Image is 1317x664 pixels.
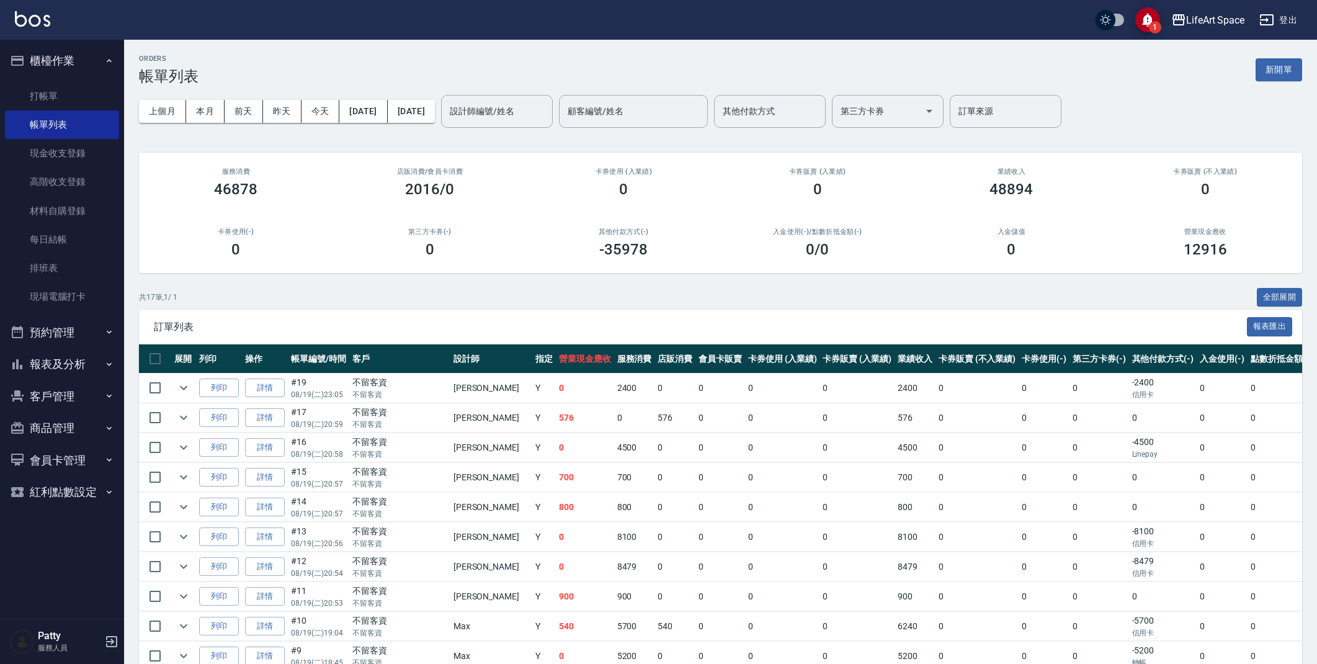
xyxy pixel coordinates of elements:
[291,449,346,460] p: 08/19 (二) 20:58
[5,412,119,444] button: 商品管理
[745,433,820,462] td: 0
[745,582,820,611] td: 0
[5,45,119,77] button: 櫃檯作業
[5,168,119,196] a: 高階收支登錄
[291,598,346,609] p: 08/19 (二) 20:53
[619,181,628,198] h3: 0
[196,344,242,374] th: 列印
[1248,493,1316,522] td: 0
[174,527,193,546] button: expand row
[1019,374,1069,403] td: 0
[450,552,532,581] td: [PERSON_NAME]
[450,523,532,552] td: [PERSON_NAME]
[139,68,199,85] h3: 帳單列表
[199,587,239,606] button: 列印
[352,389,447,400] p: 不留客資
[556,552,614,581] td: 0
[1197,612,1248,641] td: 0
[288,523,349,552] td: #13
[288,463,349,492] td: #15
[1248,463,1316,492] td: 0
[695,403,745,433] td: 0
[929,228,1094,236] h2: 入金儲值
[174,587,193,606] button: expand row
[695,344,745,374] th: 會員卡販賣
[291,478,346,490] p: 08/19 (二) 20:57
[139,100,186,123] button: 上個月
[242,344,288,374] th: 操作
[532,523,556,552] td: Y
[352,406,447,419] div: 不留客資
[1132,449,1194,460] p: Linepay
[288,612,349,641] td: #10
[450,403,532,433] td: [PERSON_NAME]
[614,374,655,403] td: 2400
[695,374,745,403] td: 0
[1019,463,1069,492] td: 0
[1197,493,1248,522] td: 0
[1186,12,1244,28] div: LifeArt Space
[935,374,1019,403] td: 0
[1132,389,1194,400] p: 信用卡
[352,568,447,579] p: 不留客資
[1129,433,1197,462] td: -4500
[245,379,285,398] a: 詳情
[819,374,895,403] td: 0
[5,82,119,110] a: 打帳單
[1197,552,1248,581] td: 0
[1019,493,1069,522] td: 0
[174,617,193,635] button: expand row
[450,374,532,403] td: [PERSON_NAME]
[895,403,935,433] td: 576
[1256,63,1302,75] a: 新開單
[1197,582,1248,611] td: 0
[426,241,434,258] h3: 0
[895,523,935,552] td: 8100
[352,419,447,430] p: 不留客資
[352,525,447,538] div: 不留客資
[935,523,1019,552] td: 0
[745,463,820,492] td: 0
[556,523,614,552] td: 0
[819,612,895,641] td: 0
[695,433,745,462] td: 0
[288,403,349,433] td: #17
[5,348,119,380] button: 報表及分析
[450,344,532,374] th: 設計師
[614,612,655,641] td: 5700
[935,552,1019,581] td: 0
[5,380,119,413] button: 客戶管理
[154,228,318,236] h2: 卡券使用(-)
[199,408,239,428] button: 列印
[1069,523,1129,552] td: 0
[1248,552,1316,581] td: 0
[819,493,895,522] td: 0
[695,463,745,492] td: 0
[1132,538,1194,549] p: 信用卡
[1019,612,1069,641] td: 0
[695,612,745,641] td: 0
[1123,228,1288,236] h2: 營業現金應收
[245,617,285,636] a: 詳情
[450,493,532,522] td: [PERSON_NAME]
[1129,523,1197,552] td: -8100
[139,55,199,63] h2: ORDERS
[154,321,1247,333] span: 訂單列表
[352,585,447,598] div: 不留客資
[5,254,119,282] a: 排班表
[1247,317,1293,336] button: 報表匯出
[245,438,285,457] a: 詳情
[245,587,285,606] a: 詳情
[935,433,1019,462] td: 0
[1197,403,1248,433] td: 0
[174,408,193,427] button: expand row
[352,555,447,568] div: 不留客資
[695,493,745,522] td: 0
[291,389,346,400] p: 08/19 (二) 23:05
[1069,582,1129,611] td: 0
[199,498,239,517] button: 列印
[1069,433,1129,462] td: 0
[174,468,193,487] button: expand row
[1197,433,1248,462] td: 0
[352,478,447,490] p: 不留客資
